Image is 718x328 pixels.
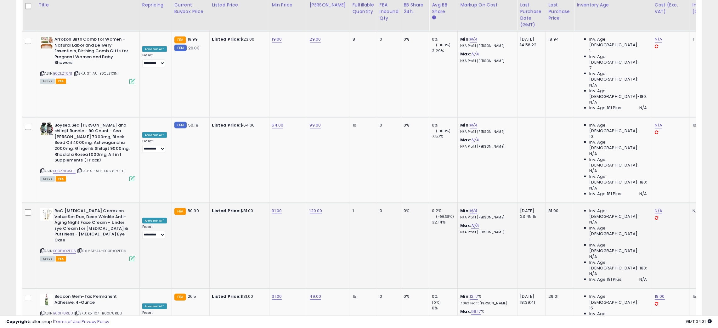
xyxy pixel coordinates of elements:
[310,208,322,214] a: 120.00
[174,45,187,51] small: FBM
[460,208,470,214] b: Min:
[432,15,436,20] small: Avg BB Share.
[589,88,647,99] span: Inv. Age [DEMOGRAPHIC_DATA]-180:
[520,208,541,219] div: [DATE] 23:45:15
[380,37,396,42] div: 0
[471,308,481,315] a: 99.17
[589,237,591,242] span: 1
[212,122,264,128] div: $64.00
[471,223,479,229] a: N/A
[142,2,169,8] div: Repricing
[589,48,591,54] span: 1
[432,300,441,305] small: (0%)
[432,219,457,225] div: 32.14%
[436,42,451,48] small: (-100%)
[40,79,55,84] span: All listings currently available for purchase on Amazon
[76,168,125,173] span: | SKU: ST-AU-B0CZ8PXSHL
[589,254,597,260] span: N/A
[460,308,471,314] b: Max:
[54,294,131,307] b: Beacon Gem-Tac Permanent Adhesive, 4-Ounce
[404,294,424,299] div: 0%
[380,2,399,21] div: FBA inbound Qty
[460,137,471,143] b: Max:
[212,2,267,8] div: Listed Price
[432,2,455,15] div: Avg BB Share
[589,305,593,311] span: 15
[404,37,424,42] div: 0%
[272,2,304,8] div: Min Price
[589,71,647,82] span: Inv. Age [DEMOGRAPHIC_DATA]:
[40,37,53,49] img: 51GxX07aeQL._SL40_.jpg
[460,223,471,229] b: Max:
[353,2,374,15] div: Fulfillable Quantity
[380,122,396,128] div: 0
[470,36,477,42] a: N/A
[460,301,512,306] p: 7.06% Profit [PERSON_NAME]
[577,2,649,8] div: Inventory Age
[589,219,597,225] span: N/A
[432,305,457,311] div: 0%
[686,319,712,325] span: 2025-09-14 04:31 GMT
[272,293,282,300] a: 31.00
[639,105,647,111] span: N/A
[212,208,241,214] b: Listed Price:
[188,293,196,299] span: 26.5
[520,2,543,28] div: Last Purchase Date (GMT)
[460,293,470,299] b: Min:
[460,144,512,149] p: N/A Profit [PERSON_NAME]
[142,218,167,223] div: Amazon AI *
[212,37,264,42] div: $23.00
[142,225,167,239] div: Preset:
[404,122,424,128] div: 0%
[589,208,647,219] span: Inv. Age [DEMOGRAPHIC_DATA]:
[589,260,647,271] span: Inv. Age [DEMOGRAPHIC_DATA]-180:
[77,248,126,253] span: | SKU: ST-AU-B00PKO2FD6
[460,44,512,48] p: N/A Profit [PERSON_NAME]
[589,174,647,185] span: Inv. Age [DEMOGRAPHIC_DATA]-180:
[589,191,622,197] span: Inv. Age 181 Plus:
[548,208,569,214] div: 81.00
[460,36,470,42] b: Min:
[174,208,186,215] small: FBA
[589,105,622,111] span: Inv. Age 181 Plus:
[310,293,321,300] a: 49.00
[432,122,457,128] div: 0%
[460,2,515,8] div: Markup on Cost
[73,71,119,76] span: | SKU: ST-AU-B0CLZTX1N1
[142,46,167,52] div: Amazon AI *
[589,65,591,71] span: 7
[142,139,167,153] div: Preset:
[142,53,167,67] div: Preset:
[272,208,282,214] a: 91.00
[589,242,647,254] span: Inv. Age [DEMOGRAPHIC_DATA]:
[142,303,167,309] div: Amazon AI *
[380,208,396,214] div: 0
[589,185,597,191] span: N/A
[589,168,597,174] span: N/A
[6,319,109,325] div: seller snap | |
[460,230,512,235] p: N/A Profit [PERSON_NAME]
[380,294,396,299] div: 0
[460,309,512,320] div: %
[54,319,81,325] a: Terms of Use
[470,293,478,300] a: 12.17
[174,2,207,15] div: Current Buybox Price
[188,122,198,128] span: 50.18
[40,208,135,261] div: ASIN:
[310,36,321,42] a: 29.00
[353,294,372,299] div: 15
[460,122,470,128] b: Min:
[353,37,372,42] div: 8
[589,134,593,139] span: 10
[40,122,135,181] div: ASIN:
[460,130,512,134] p: N/A Profit [PERSON_NAME]
[310,2,347,8] div: [PERSON_NAME]
[520,294,541,305] div: [DATE] 18:39:41
[56,176,66,182] span: FBA
[174,122,187,128] small: FBM
[56,256,66,262] span: FBA
[589,151,597,157] span: N/A
[655,208,662,214] a: N/A
[589,99,597,105] span: N/A
[188,208,199,214] span: 80.99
